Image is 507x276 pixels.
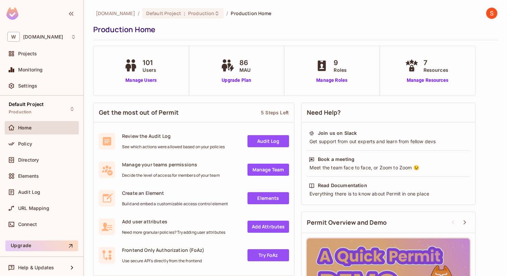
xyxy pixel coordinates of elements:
span: See which actions were allowed based on your policies [122,144,225,150]
div: Everything there is to know about Permit in one place [309,190,468,197]
span: Build and embed a customizable access control element [122,201,228,207]
span: Monitoring [18,67,43,72]
span: Need more granular policies? Try adding user attributes [122,230,225,235]
span: Use secure API's directly from the frontend [122,258,204,264]
span: MAU [239,66,250,73]
span: Create an Element [122,190,228,196]
span: URL Mapping [18,206,49,211]
span: Frontend Only Authorization (FoAz) [122,247,204,253]
span: Roles [334,66,347,73]
span: 101 [143,58,156,68]
a: Add Attrbutes [247,221,289,233]
div: Book a meeting [318,156,354,163]
div: Read Documentation [318,182,367,189]
span: Audit Log [18,189,40,195]
span: Review the Audit Log [122,133,225,139]
button: Upgrade [5,240,78,251]
span: Resources [424,66,448,73]
span: the active workspace [96,10,135,16]
div: Join us on Slack [318,130,357,136]
span: 7 [424,58,448,68]
div: Get support from out experts and learn from fellow devs [309,138,468,145]
span: Manage your teams permissions [122,161,220,168]
a: Manage Roles [314,77,350,84]
span: Add user attributes [122,218,225,225]
span: W [7,32,20,42]
a: Manage Team [247,164,289,176]
span: : [183,11,186,16]
span: Need Help? [307,108,341,117]
span: Production Home [231,10,271,16]
a: Manage Resources [403,77,452,84]
a: Elements [247,192,289,204]
span: Permit Overview and Demo [307,218,387,227]
span: Default Project [146,10,181,16]
span: 9 [334,58,347,68]
span: Production [188,10,214,16]
span: Elements [18,173,39,179]
span: Settings [18,83,37,89]
a: Upgrade Plan [219,77,254,84]
div: Production Home [93,24,494,35]
img: Shubhang Singhal [486,8,497,19]
span: 86 [239,58,250,68]
span: Decide the level of access for members of your team [122,173,220,178]
li: / [138,10,139,16]
span: Directory [18,157,39,163]
span: Home [18,125,32,130]
li: / [226,10,228,16]
span: Workspace: withpronto.com [23,34,63,40]
span: Production [9,109,32,115]
span: Projects [18,51,37,56]
span: Help & Updates [18,265,54,270]
span: Policy [18,141,32,147]
span: Connect [18,222,37,227]
img: SReyMgAAAABJRU5ErkJggg== [6,7,18,20]
div: Meet the team face to face, or Zoom to Zoom 😉 [309,164,468,171]
span: Get the most out of Permit [99,108,179,117]
a: Audit Log [247,135,289,147]
div: 5 Steps Left [261,109,289,116]
span: Default Project [9,102,44,107]
a: Try FoAz [247,249,289,261]
span: Users [143,66,156,73]
a: Manage Users [122,77,160,84]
